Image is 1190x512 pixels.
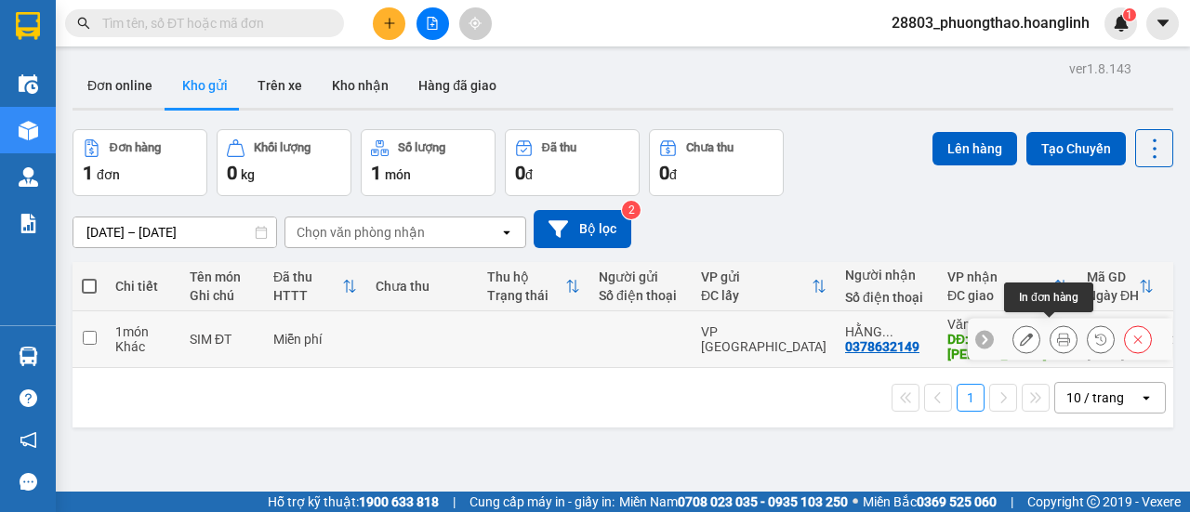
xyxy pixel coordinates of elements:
div: SIM ĐT [190,332,255,347]
img: logo-vxr [16,12,40,40]
span: 1 [83,162,93,184]
button: Chưa thu0đ [649,129,784,196]
button: plus [373,7,405,40]
span: message [20,473,37,491]
div: Khối lượng [254,141,311,154]
span: 1 [371,162,381,184]
span: question-circle [20,389,37,407]
div: ĐC giao [947,288,1053,303]
div: Khác [115,339,171,354]
div: VP nhận [947,269,1053,284]
sup: 2 [622,201,641,219]
span: copyright [1087,495,1100,508]
div: 0378632149 [845,339,919,354]
span: món [385,167,411,182]
svg: open [1139,390,1154,405]
div: Số lượng [398,141,445,154]
th: Toggle SortBy [264,262,366,311]
img: warehouse-icon [19,74,38,94]
img: warehouse-icon [19,167,38,187]
div: Thu hộ [487,269,565,284]
button: Đơn hàng1đơn [73,129,207,196]
span: | [1011,492,1013,512]
span: đơn [97,167,120,182]
div: ver 1.8.143 [1069,59,1131,79]
span: plus [383,17,396,30]
button: caret-down [1146,7,1179,40]
div: VP [GEOGRAPHIC_DATA] [701,324,826,354]
strong: 0708 023 035 - 0935 103 250 [678,494,848,509]
div: Tên món [190,269,255,284]
button: Số lượng1món [361,129,496,196]
span: notification [20,431,37,449]
img: solution-icon [19,214,38,233]
div: Ngày ĐH [1087,288,1139,303]
div: DĐ: LÊ TRỰC [947,332,1068,361]
div: PTP8TW18 [1087,317,1154,332]
div: Số điện thoại [845,290,929,305]
th: Toggle SortBy [1078,262,1163,311]
div: HTTT [273,288,342,303]
button: Khối lượng0kg [217,129,351,196]
div: Chọn văn phòng nhận [297,223,425,242]
div: ĐC lấy [701,288,812,303]
span: đ [669,167,677,182]
div: Trạng thái [487,288,565,303]
div: Văn phòng Ba Đồn [947,317,1068,332]
span: 0 [515,162,525,184]
button: Lên hàng [932,132,1017,165]
button: Tạo Chuyến [1026,132,1126,165]
div: Ghi chú [190,288,255,303]
div: Miễn phí [273,332,357,347]
span: kg [241,167,255,182]
button: Đơn online [73,63,167,108]
div: Người gửi [599,269,682,284]
div: 10 / trang [1066,388,1124,407]
input: Select a date range. [73,217,276,247]
div: Đã thu [542,141,576,154]
div: HẰNG 0372918347 [845,324,929,339]
button: Bộ lọc [534,210,631,248]
button: file-add [416,7,449,40]
button: Đã thu0đ [505,129,640,196]
button: aim [459,7,492,40]
span: | [453,492,456,512]
img: warehouse-icon [19,121,38,140]
button: Trên xe [243,63,317,108]
button: 1 [957,384,985,412]
span: ... [882,324,893,339]
span: Hỗ trợ kỹ thuật: [268,492,439,512]
strong: 0369 525 060 [917,494,997,509]
span: 1 [1126,8,1132,21]
button: Kho gửi [167,63,243,108]
div: Mã GD [1087,269,1139,284]
span: Miền Nam [619,492,848,512]
span: Cung cấp máy in - giấy in: [469,492,615,512]
th: Toggle SortBy [938,262,1078,311]
span: 28803_phuongthao.hoanglinh [877,11,1104,34]
span: aim [469,17,482,30]
sup: 1 [1123,8,1136,21]
span: 0 [659,162,669,184]
th: Toggle SortBy [692,262,836,311]
img: warehouse-icon [19,347,38,366]
th: Toggle SortBy [478,262,589,311]
div: Người nhận [845,268,929,282]
span: search [77,17,90,30]
strong: 1900 633 818 [359,494,439,509]
div: Sửa đơn hàng [1012,325,1040,353]
span: file-add [426,17,439,30]
div: VP gửi [701,269,812,284]
span: Miền Bắc [863,492,997,512]
button: Kho nhận [317,63,403,108]
div: In đơn hàng [1004,282,1093,312]
div: Số điện thoại [599,288,682,303]
input: Tìm tên, số ĐT hoặc mã đơn [102,13,322,33]
span: 0 [227,162,237,184]
span: đ [525,167,533,182]
img: icon-new-feature [1113,15,1130,32]
div: Chi tiết [115,279,171,294]
span: caret-down [1155,15,1171,32]
div: Chưa thu [376,279,469,294]
button: Hàng đã giao [403,63,511,108]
